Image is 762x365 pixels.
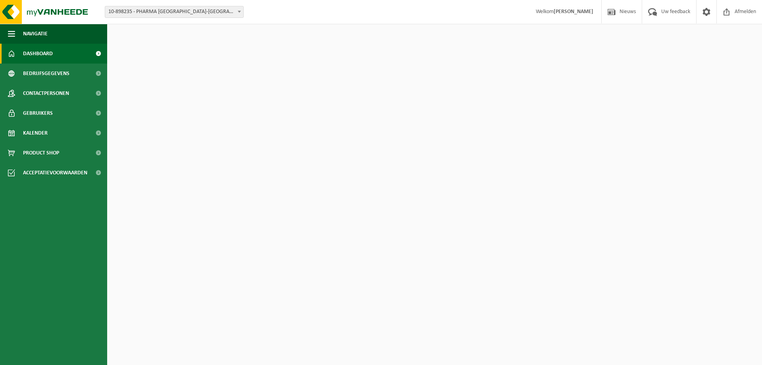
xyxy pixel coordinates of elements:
[105,6,243,17] span: 10-898235 - PHARMA BELGIUM-BELMEDIS HOBOKEN - HOBOKEN
[23,44,53,64] span: Dashboard
[554,9,593,15] strong: [PERSON_NAME]
[23,64,69,83] span: Bedrijfsgegevens
[23,83,69,103] span: Contactpersonen
[23,103,53,123] span: Gebruikers
[23,143,59,163] span: Product Shop
[23,163,87,183] span: Acceptatievoorwaarden
[23,123,48,143] span: Kalender
[105,6,244,18] span: 10-898235 - PHARMA BELGIUM-BELMEDIS HOBOKEN - HOBOKEN
[23,24,48,44] span: Navigatie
